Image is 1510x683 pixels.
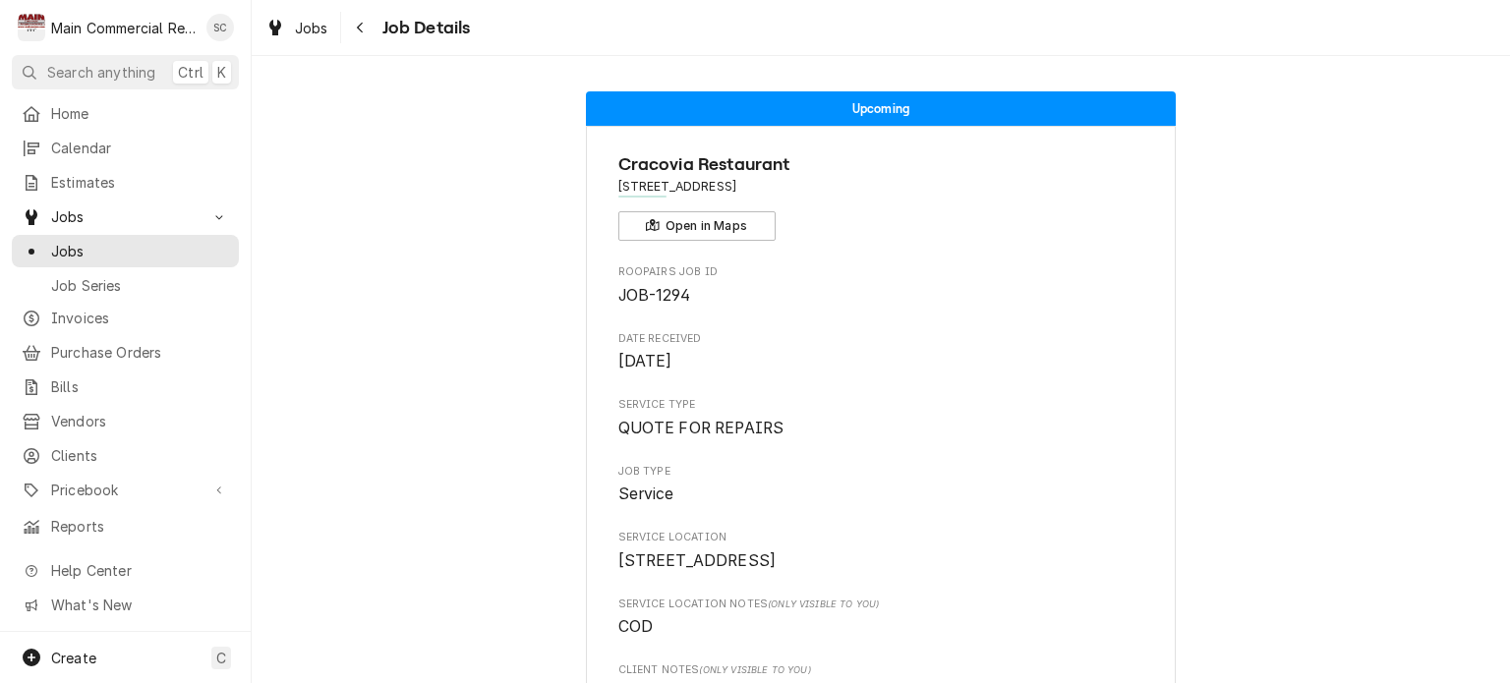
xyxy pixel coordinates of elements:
span: Job Type [618,464,1144,480]
span: C [216,648,226,668]
span: JOB-1294 [618,286,690,305]
span: Jobs [295,18,328,38]
span: Clients [51,445,229,466]
div: Client Information [618,151,1144,241]
span: Date Received [618,331,1144,347]
span: Calendar [51,138,229,158]
span: [DATE] [618,352,672,370]
span: COD [618,617,653,636]
button: Open in Maps [618,211,776,241]
span: (Only Visible to You) [699,664,810,675]
span: Vendors [51,411,229,431]
div: M [18,14,45,41]
div: Sharon Campbell's Avatar [206,14,234,41]
span: Service [618,484,674,503]
span: Upcoming [852,102,909,115]
span: Create [51,650,96,666]
a: Jobs [12,235,239,267]
a: Go to Pricebook [12,474,239,506]
div: Main Commercial Refrigeration Service's Avatar [18,14,45,41]
span: QUOTE FOR REPAIRS [618,419,784,437]
span: Service Location [618,530,1144,545]
a: Vendors [12,405,239,437]
span: Invoices [51,308,229,328]
span: Service Type [618,417,1144,440]
span: [object Object] [618,615,1144,639]
span: Jobs [51,241,229,261]
a: Go to Help Center [12,554,239,587]
div: Main Commercial Refrigeration Service [51,18,196,38]
span: Home [51,103,229,124]
span: Job Series [51,275,229,296]
span: Service Type [618,397,1144,413]
span: (Only Visible to You) [768,598,879,609]
span: Pricebook [51,480,200,500]
a: Home [12,97,239,130]
span: Jobs [51,206,200,227]
button: Search anythingCtrlK [12,55,239,89]
a: Reports [12,510,239,542]
span: Service Location Notes [618,597,1144,612]
span: Job Type [618,483,1144,506]
span: Name [618,151,1144,178]
div: SC [206,14,234,41]
div: Date Received [618,331,1144,373]
a: Calendar [12,132,239,164]
span: Roopairs Job ID [618,284,1144,308]
span: What's New [51,595,227,615]
a: Clients [12,439,239,472]
span: Estimates [51,172,229,193]
div: Service Location [618,530,1144,572]
span: Help Center [51,560,227,581]
div: Status [586,91,1176,126]
span: Address [618,178,1144,196]
span: Client Notes [618,662,1144,678]
div: Roopairs Job ID [618,264,1144,307]
a: Bills [12,370,239,403]
span: Search anything [47,62,155,83]
a: Purchase Orders [12,336,239,369]
button: Navigate back [345,12,377,43]
span: K [217,62,226,83]
span: Date Received [618,350,1144,373]
a: Jobs [258,12,336,44]
span: Job Details [377,15,471,41]
a: Job Series [12,269,239,302]
span: Purchase Orders [51,342,229,363]
span: Service Location [618,549,1144,573]
div: Service Type [618,397,1144,439]
div: [object Object] [618,597,1144,639]
span: [STREET_ADDRESS] [618,551,777,570]
a: Go to What's New [12,589,239,621]
a: Estimates [12,166,239,199]
a: Invoices [12,302,239,334]
div: Job Type [618,464,1144,506]
span: Ctrl [178,62,203,83]
span: Reports [51,516,229,537]
span: Bills [51,376,229,397]
a: Go to Jobs [12,200,239,233]
span: Roopairs Job ID [618,264,1144,280]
